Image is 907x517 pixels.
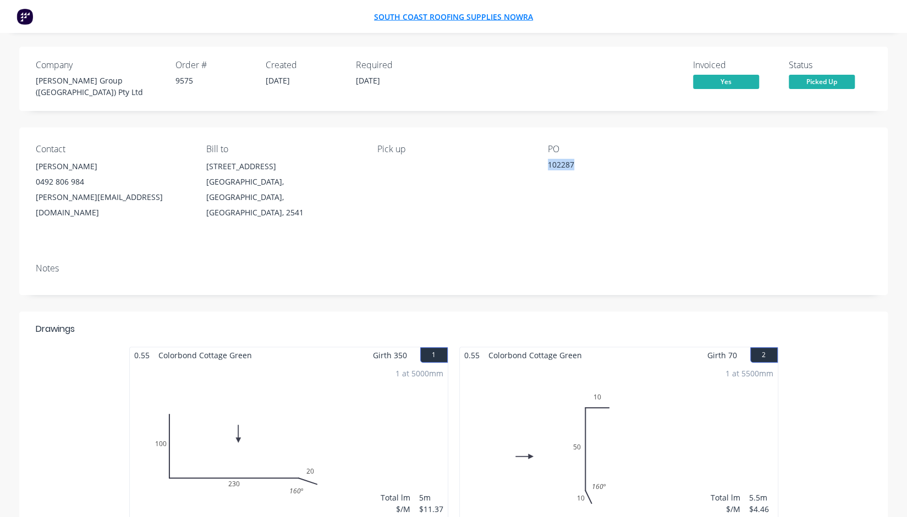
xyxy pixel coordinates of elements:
[374,12,533,22] a: South Coast Roofing Supplies Nowra
[154,347,256,363] span: Colorbond Cottage Green
[36,144,189,154] div: Contact
[381,503,410,515] div: $/M
[381,492,410,503] div: Total lm
[750,347,778,363] button: 2
[206,144,359,154] div: Bill to
[206,159,359,220] div: [STREET_ADDRESS][GEOGRAPHIC_DATA], [GEOGRAPHIC_DATA], [GEOGRAPHIC_DATA], 2541
[266,75,290,86] span: [DATE]
[175,75,252,86] div: 9575
[395,368,443,379] div: 1 at 5000mm
[36,75,162,98] div: [PERSON_NAME] Group ([GEOGRAPHIC_DATA]) Pty Ltd
[419,503,443,515] div: $11.37
[548,159,685,174] div: 102287
[711,503,740,515] div: $/M
[749,503,773,515] div: $4.46
[548,144,701,154] div: PO
[356,75,380,86] span: [DATE]
[206,174,359,220] div: [GEOGRAPHIC_DATA], [GEOGRAPHIC_DATA], [GEOGRAPHIC_DATA], 2541
[36,323,75,336] div: Drawings
[711,492,740,503] div: Total lm
[420,347,448,363] button: 1
[789,60,871,70] div: Status
[377,144,530,154] div: Pick up
[36,60,162,70] div: Company
[725,368,773,379] div: 1 at 5500mm
[36,159,189,174] div: [PERSON_NAME]
[373,347,407,363] span: Girth 350
[36,190,189,220] div: [PERSON_NAME][EMAIL_ADDRESS][DOMAIN_NAME]
[749,492,773,503] div: 5.5m
[130,347,154,363] span: 0.55
[36,263,871,274] div: Notes
[484,347,586,363] span: Colorbond Cottage Green
[707,347,737,363] span: Girth 70
[36,174,189,190] div: 0492 806 984
[419,492,443,503] div: 5m
[17,8,33,25] img: Factory
[266,60,343,70] div: Created
[36,159,189,220] div: [PERSON_NAME]0492 806 984[PERSON_NAME][EMAIL_ADDRESS][DOMAIN_NAME]
[693,75,759,88] span: Yes
[356,60,433,70] div: Required
[460,347,484,363] span: 0.55
[693,60,776,70] div: Invoiced
[206,159,359,174] div: [STREET_ADDRESS]
[789,75,855,88] span: Picked Up
[175,60,252,70] div: Order #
